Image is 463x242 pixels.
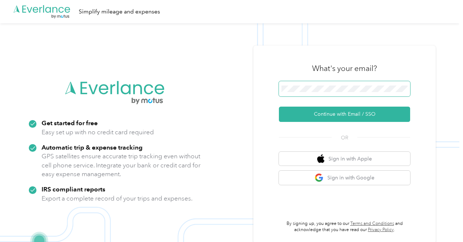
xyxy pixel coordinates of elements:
[79,7,160,16] div: Simplify mileage and expenses
[332,134,357,142] span: OR
[315,173,324,182] img: google logo
[42,185,105,193] strong: IRS compliant reports
[350,221,394,226] a: Terms and Conditions
[42,152,201,179] p: GPS satellites ensure accurate trip tracking even without cell phone service. Integrate your bank...
[368,227,394,233] a: Privacy Policy
[317,154,324,163] img: apple logo
[42,119,98,127] strong: Get started for free
[312,63,377,74] h3: What's your email?
[42,194,192,203] p: Export a complete record of your trips and expenses.
[42,143,143,151] strong: Automatic trip & expense tracking
[42,128,154,137] p: Easy set up with no credit card required
[279,171,410,185] button: google logoSign in with Google
[279,107,410,122] button: Continue with Email / SSO
[279,152,410,166] button: apple logoSign in with Apple
[279,221,410,233] p: By signing up, you agree to our and acknowledge that you have read our .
